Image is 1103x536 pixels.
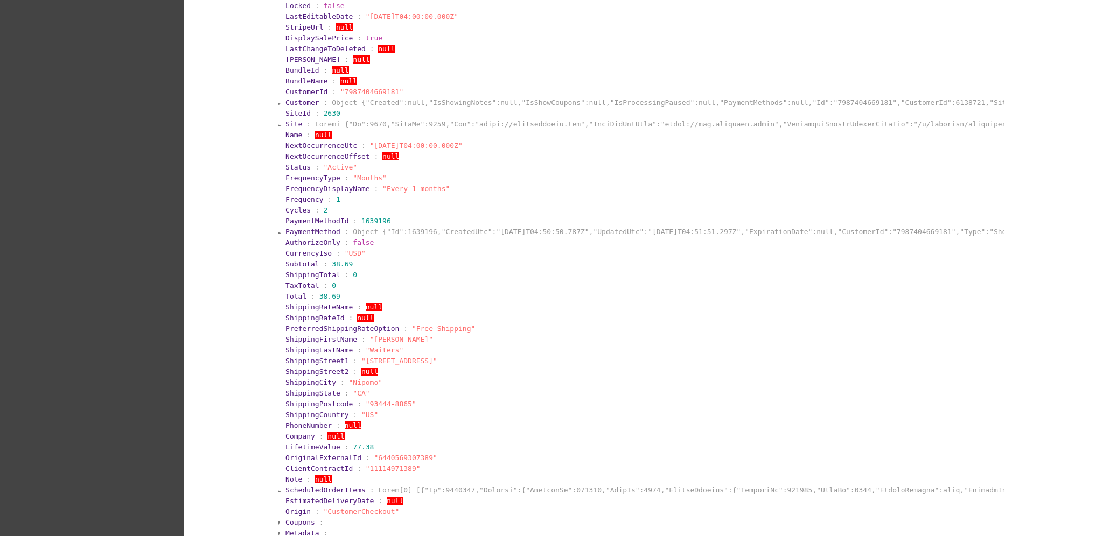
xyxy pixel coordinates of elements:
span: : [332,88,336,96]
span: null [315,131,332,139]
span: BundleId [285,66,319,74]
span: null [340,77,357,85]
span: null [353,55,369,64]
span: : [315,206,319,214]
span: PaymentMethod [285,228,340,236]
span: Subtotal [285,260,319,268]
span: ShippingStreet2 [285,368,348,376]
span: null [361,368,378,376]
span: Total [285,292,306,300]
span: TaxTotal [285,281,319,290]
span: false [324,2,345,10]
span: : [345,55,349,64]
span: true [366,34,382,42]
span: "CA" [353,389,369,397]
span: LastEditableDate [285,12,353,20]
span: ShippingCountry [285,411,348,419]
span: : [357,400,361,408]
span: Origin [285,507,311,516]
span: 1639196 [361,217,391,225]
span: NextOccurrenceOffset [285,152,370,160]
span: Name [285,131,302,139]
span: ShippingRateId [285,314,345,322]
span: EstimatedDeliveryDate [285,497,374,505]
span: 2 [324,206,328,214]
span: ShippingPostcode [285,400,353,408]
span: ClientContractId [285,464,353,472]
span: Site [285,120,302,128]
span: : [336,249,340,257]
span: : [315,163,319,171]
span: : [332,77,336,85]
span: : [340,378,345,386]
span: : [315,2,319,10]
span: [PERSON_NAME] [285,55,340,64]
span: Customer [285,98,319,107]
span: 0 [353,271,357,279]
span: LifetimeValue [285,443,340,451]
span: Note [285,475,302,483]
span: : [353,411,357,419]
span: "[STREET_ADDRESS]" [361,357,437,365]
span: DisplaySalePrice [285,34,353,42]
span: : [345,174,349,182]
span: "11114971389" [366,464,421,472]
span: Locked [285,2,311,10]
span: Frequency [285,195,323,203]
span: 2630 [324,109,340,117]
span: : [353,217,357,225]
span: : [345,238,349,246]
span: ShippingLastName [285,346,353,354]
span: : [357,12,361,20]
span: Cycles [285,206,311,214]
span: : [353,357,357,365]
span: ShippingRateName [285,303,353,311]
span: PreferredShippingRateOption [285,325,399,333]
span: SiteId [285,109,311,117]
span: 0 [332,281,336,290]
span: null [345,421,361,429]
span: : [366,454,370,462]
span: : [306,131,311,139]
span: : [306,475,311,483]
span: "US" [361,411,378,419]
span: : [353,368,357,376]
span: CurrencyIso [285,249,332,257]
span: BundleName [285,77,327,85]
span: ShippingFirstName [285,335,357,343]
span: PhoneNumber [285,421,332,429]
span: "[PERSON_NAME]" [370,335,433,343]
span: LastChangeToDeleted [285,45,366,53]
span: "7987404669181" [340,88,403,96]
span: "USD" [345,249,366,257]
span: : [324,281,328,290]
span: : [345,271,349,279]
span: NextOccurrenceUtc [285,142,357,150]
span: : [319,518,324,526]
span: ShippingState [285,389,340,397]
span: : [357,346,361,354]
span: : [357,464,361,472]
span: "Waiters" [366,346,403,354]
span: : [345,443,349,451]
span: : [311,292,315,300]
span: : [361,142,366,150]
span: ShippingTotal [285,271,340,279]
span: : [374,152,378,160]
span: OriginalExternalId [285,454,361,462]
span: : [324,260,328,268]
span: : [324,66,328,74]
span: : [306,120,311,128]
span: : [315,109,319,117]
span: "Every 1 months" [382,185,450,193]
span: 38.69 [319,292,340,300]
span: : [319,432,324,440]
span: : [374,185,378,193]
span: AuthorizeOnly [285,238,340,246]
span: Coupons [285,518,315,526]
span: : [324,98,328,107]
span: null [366,303,382,311]
span: : [361,335,366,343]
span: : [348,314,353,322]
span: : [345,389,349,397]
